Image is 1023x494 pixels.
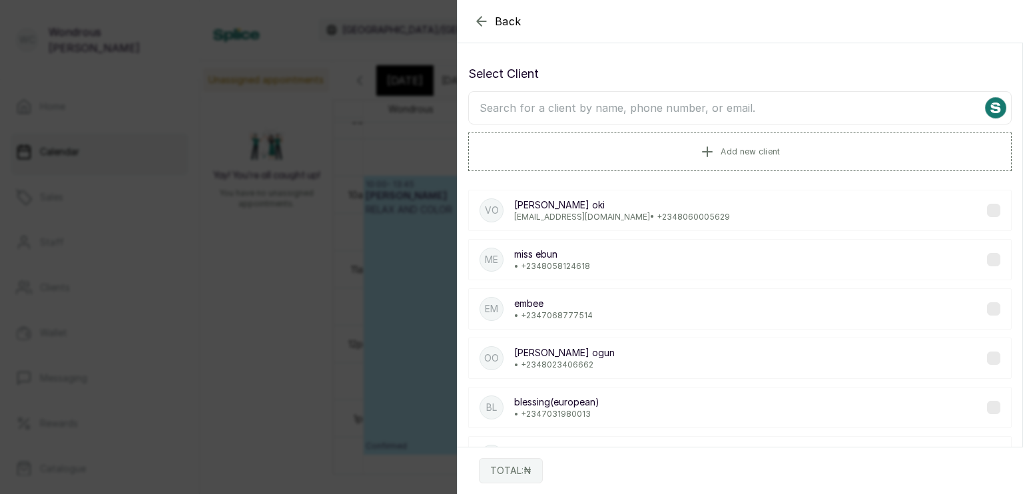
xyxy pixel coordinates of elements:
p: blessing(european) [514,395,599,409]
input: Search for a client by name, phone number, or email. [468,91,1012,124]
p: comfort afella [514,445,725,458]
p: em [485,302,498,316]
p: [PERSON_NAME] oki [514,198,730,212]
button: Back [474,13,521,29]
button: Add new client [468,132,1012,171]
span: Back [495,13,521,29]
p: Select Client [468,65,1012,83]
p: me [485,253,498,266]
p: miss ebun [514,248,590,261]
p: • +234 8058124618 [514,261,590,272]
p: • +234 7031980013 [514,409,599,419]
p: vo [485,204,499,217]
p: • +234 7068777514 [514,310,593,321]
p: TOTAL: ₦ [490,464,531,477]
p: embee [514,297,593,310]
p: [EMAIL_ADDRESS][DOMAIN_NAME] • +234 8060005629 [514,212,730,222]
p: [PERSON_NAME] ogun [514,346,615,360]
span: Add new client [721,146,780,157]
p: • +234 8023406662 [514,360,615,370]
p: bl [486,401,497,414]
p: oo [484,352,499,365]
